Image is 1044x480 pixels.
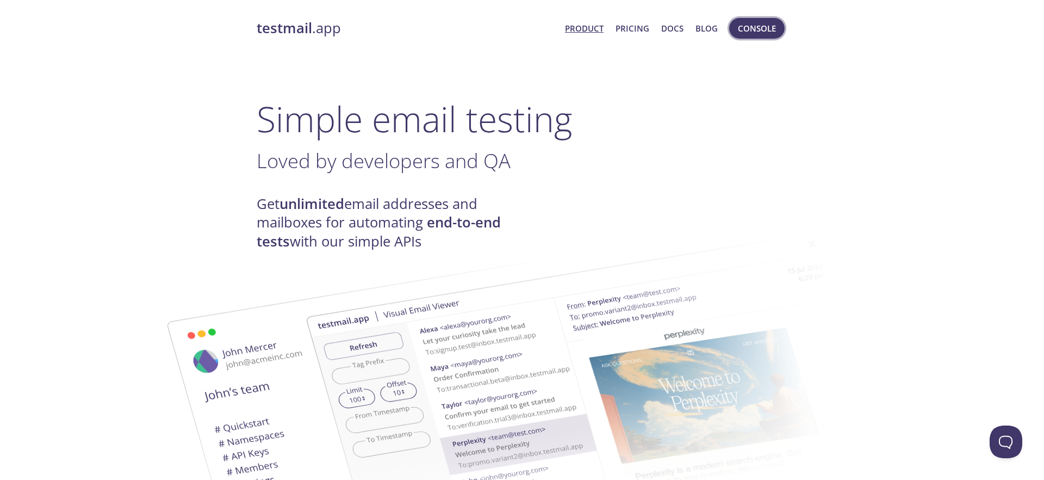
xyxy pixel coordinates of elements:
span: Console [738,21,776,35]
a: testmail.app [257,19,556,38]
strong: unlimited [279,194,344,213]
strong: end-to-end tests [257,213,501,250]
a: Blog [695,21,718,35]
h1: Simple email testing [257,98,787,140]
a: Product [565,21,604,35]
strong: testmail [257,19,312,38]
iframe: Help Scout Beacon - Open [990,426,1022,458]
h4: Get email addresses and mailboxes for automating with our simple APIs [257,195,522,251]
button: Console [729,18,785,39]
a: Docs [661,21,683,35]
span: Loved by developers and QA [257,147,511,174]
a: Pricing [616,21,649,35]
